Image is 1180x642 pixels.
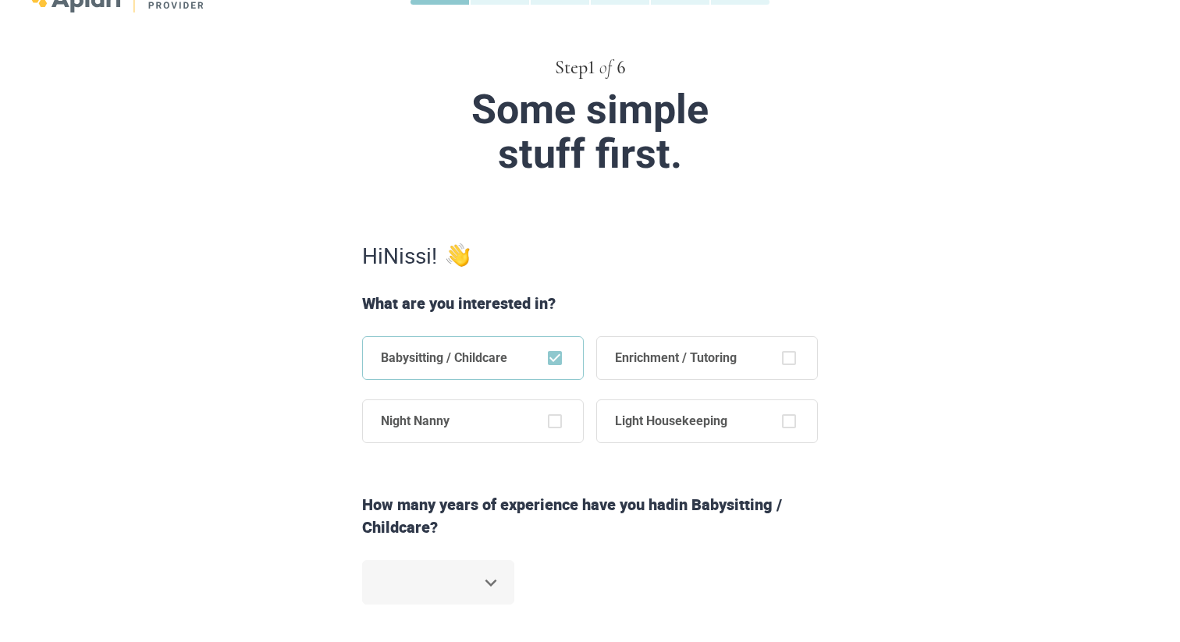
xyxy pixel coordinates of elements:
[362,399,468,443] span: Night Nanny
[362,336,526,380] span: Babysitting / Childcare
[222,87,958,176] div: Some simple stuff first.
[356,494,824,538] div: How many years of experience have you had in Babysitting / Childcare ?
[190,55,990,81] div: Step 1 6
[356,293,824,315] div: What are you interested in?
[599,59,612,77] span: of
[446,243,470,267] img: undo
[596,336,755,380] span: Enrichment / Tutoring
[596,399,746,443] span: Light Housekeeping
[362,560,514,605] div: ​
[356,239,824,271] div: Hi Nissi !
